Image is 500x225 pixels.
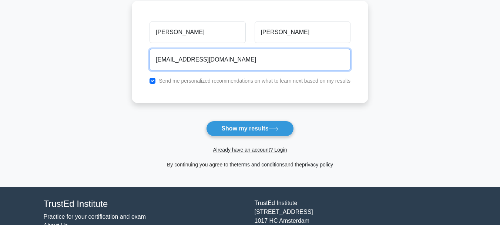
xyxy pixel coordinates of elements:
[127,160,373,169] div: By continuing you agree to the and the
[302,162,333,168] a: privacy policy
[237,162,285,168] a: terms and conditions
[159,78,350,84] label: Send me personalized recommendations on what to learn next based on my results
[213,147,287,153] a: Already have an account? Login
[206,121,293,136] button: Show my results
[44,214,146,220] a: Practice for your certification and exam
[44,199,246,209] h4: TrustEd Institute
[150,21,245,43] input: First name
[150,49,350,70] input: Email
[255,21,350,43] input: Last name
